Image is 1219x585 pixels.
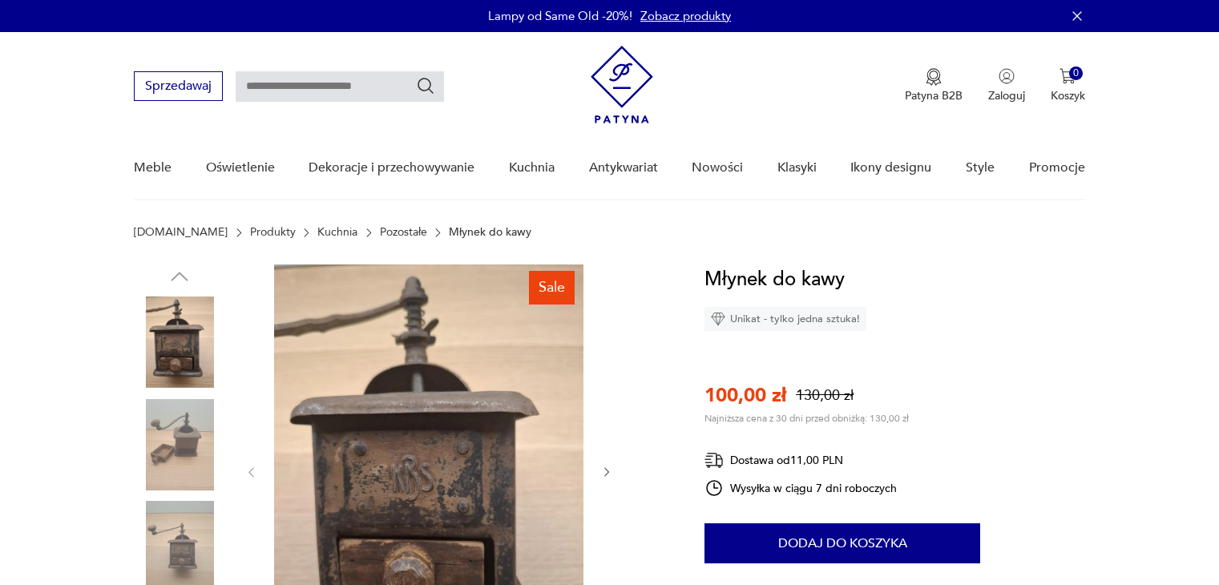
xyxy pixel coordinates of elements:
a: Pozostałe [380,226,427,239]
a: Kuchnia [317,226,357,239]
img: Zdjęcie produktu Młynek do kawy [134,297,225,388]
a: Style [966,137,995,199]
p: Zaloguj [988,88,1025,103]
img: Patyna - sklep z meblami i dekoracjami vintage [591,46,653,123]
img: Zdjęcie produktu Młynek do kawy [134,399,225,490]
a: Meble [134,137,172,199]
a: Dekoracje i przechowywanie [309,137,474,199]
p: Najniższa cena z 30 dni przed obniżką: 130,00 zł [704,412,909,425]
p: Lampy od Same Old -20%! [488,8,632,24]
div: Sale [529,271,575,305]
p: Młynek do kawy [449,226,531,239]
a: Antykwariat [589,137,658,199]
p: 100,00 zł [704,382,786,409]
button: Sprzedawaj [134,71,223,101]
img: Ikona koszyka [1060,68,1076,84]
h1: Młynek do kawy [704,264,845,295]
button: Dodaj do koszyka [704,523,980,563]
a: Nowości [692,137,743,199]
div: Unikat - tylko jedna sztuka! [704,307,866,331]
p: 130,00 zł [796,385,854,405]
button: Szukaj [416,76,435,95]
button: 0Koszyk [1051,68,1085,103]
a: Ikony designu [850,137,931,199]
div: Dostawa od 11,00 PLN [704,450,897,470]
a: Sprzedawaj [134,82,223,93]
a: Zobacz produkty [640,8,731,24]
a: Klasyki [777,137,817,199]
img: Ikonka użytkownika [999,68,1015,84]
p: Koszyk [1051,88,1085,103]
a: [DOMAIN_NAME] [134,226,228,239]
a: Ikona medaluPatyna B2B [905,68,963,103]
div: Wysyłka w ciągu 7 dni roboczych [704,478,897,498]
img: Ikona dostawy [704,450,724,470]
a: Kuchnia [509,137,555,199]
button: Patyna B2B [905,68,963,103]
p: Patyna B2B [905,88,963,103]
img: Ikona medalu [926,68,942,86]
div: 0 [1069,67,1083,80]
a: Oświetlenie [206,137,275,199]
a: Promocje [1029,137,1085,199]
a: Produkty [250,226,296,239]
img: Ikona diamentu [711,312,725,326]
button: Zaloguj [988,68,1025,103]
